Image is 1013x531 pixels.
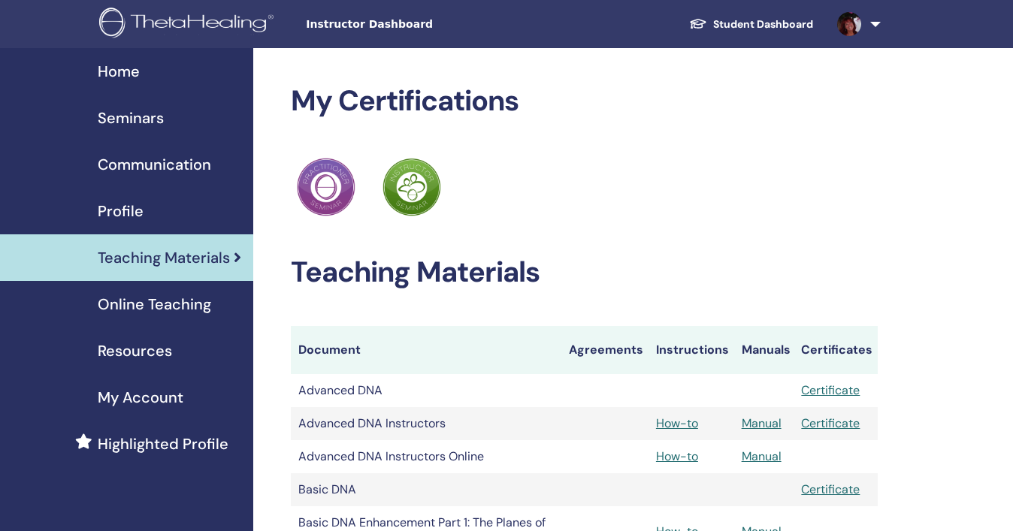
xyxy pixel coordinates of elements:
[677,11,825,38] a: Student Dashboard
[656,415,698,431] a: How-to
[98,433,228,455] span: Highlighted Profile
[297,158,355,216] img: Practitioner
[98,339,172,362] span: Resources
[98,293,211,315] span: Online Teaching
[291,374,561,407] td: Advanced DNA
[98,386,183,409] span: My Account
[801,481,860,497] a: Certificate
[649,326,734,374] th: Instructions
[98,246,230,269] span: Teaching Materials
[291,473,561,506] td: Basic DNA
[801,415,860,431] a: Certificate
[801,382,860,398] a: Certificate
[98,200,144,222] span: Profile
[306,17,531,32] span: Instructor Dashboard
[291,326,561,374] th: Document
[291,407,561,440] td: Advanced DNA Instructors
[99,8,279,41] img: logo.png
[291,255,878,290] h2: Teaching Materials
[837,12,861,36] img: default.jpg
[689,17,707,30] img: graduation-cap-white.svg
[291,440,561,473] td: Advanced DNA Instructors Online
[794,326,878,374] th: Certificates
[656,448,698,464] a: How-to
[98,153,211,176] span: Communication
[742,448,782,464] a: Manual
[98,107,164,129] span: Seminars
[291,84,878,119] h2: My Certifications
[742,415,782,431] a: Manual
[561,326,649,374] th: Agreements
[383,158,441,216] img: Practitioner
[98,60,140,83] span: Home
[734,326,794,374] th: Manuals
